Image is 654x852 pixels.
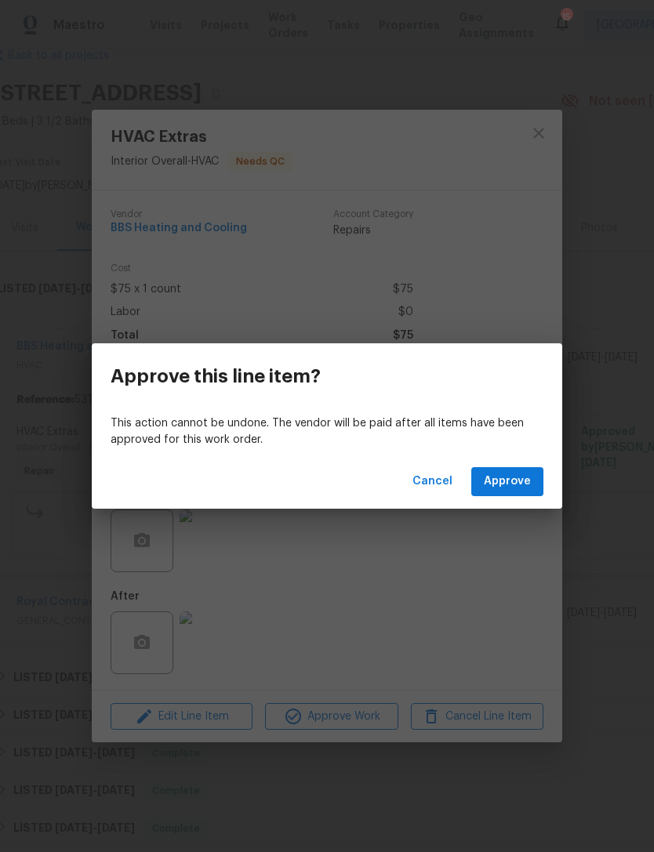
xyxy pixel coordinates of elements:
p: This action cannot be undone. The vendor will be paid after all items have been approved for this... [111,415,543,448]
button: Cancel [406,467,459,496]
span: Approve [484,472,531,491]
button: Approve [471,467,543,496]
span: Cancel [412,472,452,491]
h3: Approve this line item? [111,365,321,387]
